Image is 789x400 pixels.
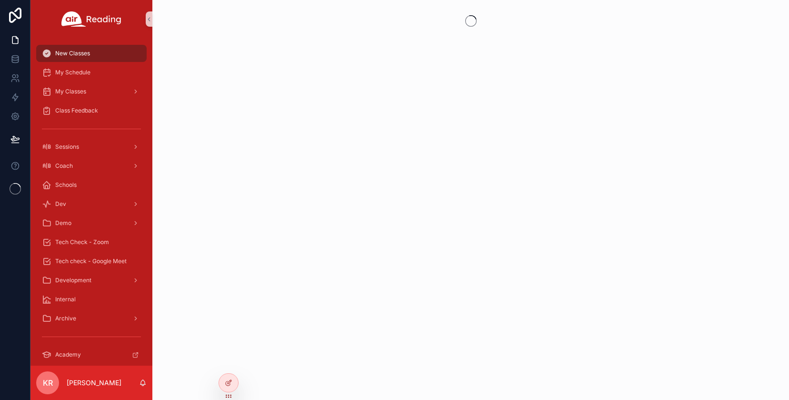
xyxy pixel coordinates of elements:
span: Class Feedback [55,107,98,114]
span: KR [43,377,53,389]
span: Sessions [55,143,79,151]
a: Coach [36,157,147,174]
a: New Classes [36,45,147,62]
span: Schools [55,181,77,189]
a: Class Feedback [36,102,147,119]
span: My Classes [55,88,86,95]
span: Demo [55,219,71,227]
span: Tech Check - Zoom [55,238,109,246]
span: Dev [55,200,66,208]
a: Schools [36,176,147,194]
div: scrollable content [30,38,152,366]
a: Academy [36,346,147,363]
a: Development [36,272,147,289]
span: New Classes [55,50,90,57]
a: Dev [36,195,147,213]
span: Coach [55,162,73,170]
a: Sessions [36,138,147,155]
a: Tech check - Google Meet [36,253,147,270]
p: [PERSON_NAME] [67,378,121,388]
a: Tech Check - Zoom [36,234,147,251]
span: Tech check - Google Meet [55,257,127,265]
span: My Schedule [55,69,90,76]
a: My Classes [36,83,147,100]
a: Archive [36,310,147,327]
span: Academy [55,351,81,359]
span: Internal [55,296,76,303]
a: Demo [36,215,147,232]
a: My Schedule [36,64,147,81]
span: Archive [55,315,76,322]
a: Internal [36,291,147,308]
img: App logo [61,11,121,27]
span: Development [55,277,91,284]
